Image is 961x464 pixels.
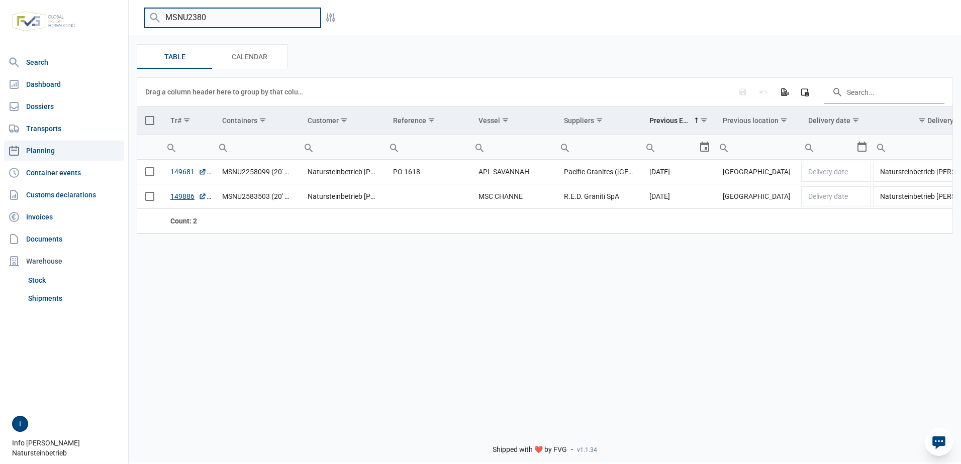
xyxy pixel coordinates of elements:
[808,192,848,200] span: Delivery date
[470,135,556,160] td: Filter cell
[4,185,124,205] a: Customs declarations
[145,78,944,106] div: Data grid toolbar
[162,106,214,135] td: Column Tr#
[162,135,214,160] td: Filter cell
[800,135,856,159] input: Filter cell
[300,160,385,184] td: Natursteinbetrieb [PERSON_NAME] GmbH
[872,135,890,159] div: Search box
[300,106,385,135] td: Column Customer
[796,83,814,101] div: Column Chooser
[641,135,714,160] td: Filter cell
[4,74,124,94] a: Dashboard
[856,135,868,159] div: Select
[918,117,926,124] span: Show filter options for column 'Delivery location'
[170,216,206,226] div: Tr# Count: 2
[340,117,348,124] span: Show filter options for column 'Customer'
[596,117,603,124] span: Show filter options for column 'Suppliers'
[808,168,848,176] span: Delivery date
[12,416,28,432] button: I
[556,135,641,159] input: Filter cell
[145,8,321,28] input: Search planning
[571,445,573,454] span: -
[214,106,300,135] td: Column Containers
[775,83,793,101] div: Export all data to Excel
[493,445,567,454] span: Shipped with ❤️ by FVG
[577,446,597,454] span: v1.1.34
[478,117,500,125] div: Vessel
[4,229,124,249] a: Documents
[824,80,944,104] input: Search in the data grid
[564,117,594,125] div: Suppliers
[800,135,872,160] td: Filter cell
[4,52,124,72] a: Search
[800,135,818,159] div: Search box
[641,135,659,159] div: Search box
[300,135,385,159] input: Filter cell
[715,160,800,184] td: [GEOGRAPHIC_DATA]
[300,184,385,209] td: Natursteinbetrieb [PERSON_NAME] GmbH
[145,84,307,100] div: Drag a column header here to group by that column
[170,117,181,125] div: Tr#
[556,135,641,160] td: Filter cell
[780,117,788,124] span: Show filter options for column 'Previous location'
[699,135,711,159] div: Select
[700,117,708,124] span: Show filter options for column 'Previous ETA'
[145,167,154,176] div: Select row
[308,117,339,125] div: Customer
[12,416,122,458] div: Info [PERSON_NAME] Natursteinbetrieb
[4,141,124,161] a: Planning
[145,192,154,201] div: Select row
[4,119,124,139] a: Transports
[649,117,691,125] div: Previous ETA
[214,184,300,209] td: MSNU2583503 (20' DV)
[300,135,385,160] td: Filter cell
[24,289,124,307] a: Shipments
[393,117,426,125] div: Reference
[4,251,124,271] div: Warehouse
[723,117,779,125] div: Previous location
[470,135,489,159] div: Search box
[214,135,300,160] td: Filter cell
[170,191,207,201] a: 149886
[24,271,124,289] a: Stock
[715,135,800,159] input: Filter cell
[232,51,267,63] span: Calendar
[385,135,403,159] div: Search box
[470,135,556,159] input: Filter cell
[641,160,714,184] td: [DATE]
[556,160,641,184] td: Pacific Granites ([GEOGRAPHIC_DATA]) Pvt. Ltd.
[170,167,207,177] a: 149681
[385,160,470,184] td: PO 1618
[800,106,872,135] td: Column Delivery date
[8,8,79,35] img: FVG - Global freight forwarding
[145,116,154,125] div: Select all
[502,117,509,124] span: Show filter options for column 'Vessel'
[641,106,714,135] td: Column Previous ETA
[556,184,641,209] td: R.E.D. Graniti SpA
[183,117,190,124] span: Show filter options for column 'Tr#'
[222,117,257,125] div: Containers
[715,135,800,160] td: Filter cell
[715,106,800,135] td: Column Previous location
[641,135,698,159] input: Filter cell
[4,207,124,227] a: Invoices
[300,135,318,159] div: Search box
[137,78,952,234] div: Data grid with 2 rows and 11 columns
[808,117,850,125] div: Delivery date
[428,117,435,124] span: Show filter options for column 'Reference'
[162,135,214,159] input: Filter cell
[4,96,124,117] a: Dossiers
[214,135,232,159] div: Search box
[852,117,859,124] span: Show filter options for column 'Delivery date'
[385,106,470,135] td: Column Reference
[470,184,556,209] td: MSC CHANNE
[4,163,124,183] a: Container events
[214,160,300,184] td: MSNU2258099 (20' DV)
[715,184,800,209] td: [GEOGRAPHIC_DATA]
[556,135,574,159] div: Search box
[715,135,733,159] div: Search box
[470,106,556,135] td: Column Vessel
[162,135,180,159] div: Search box
[470,160,556,184] td: APL SAVANNAH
